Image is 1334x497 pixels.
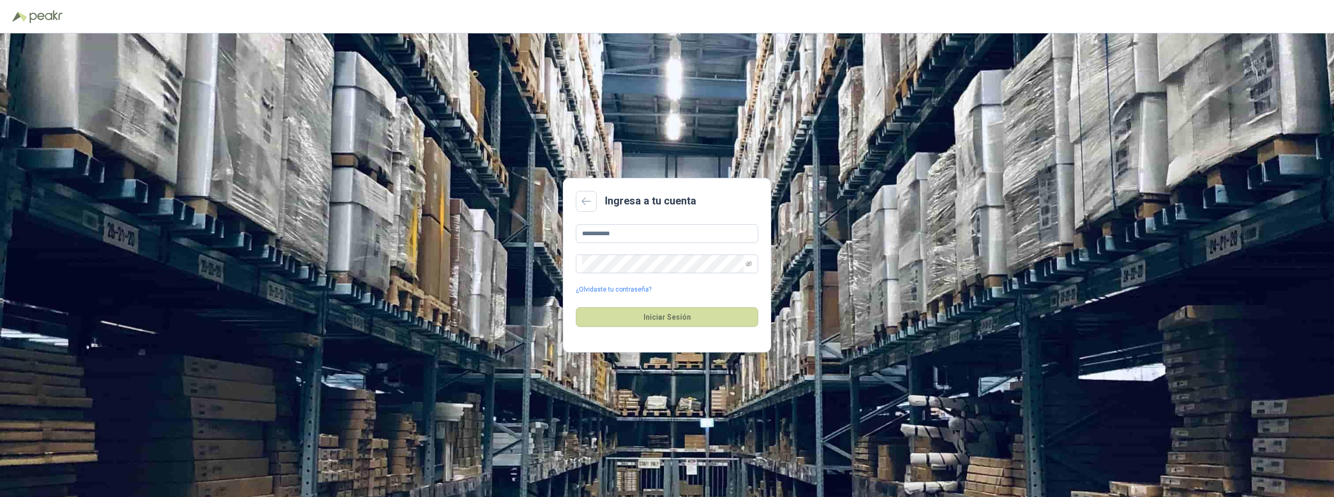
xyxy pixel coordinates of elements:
img: Peakr [29,10,63,23]
h2: Ingresa a tu cuenta [605,193,696,209]
button: Iniciar Sesión [576,307,758,327]
span: eye-invisible [746,261,752,267]
img: Logo [13,11,27,22]
a: ¿Olvidaste tu contraseña? [576,285,651,295]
